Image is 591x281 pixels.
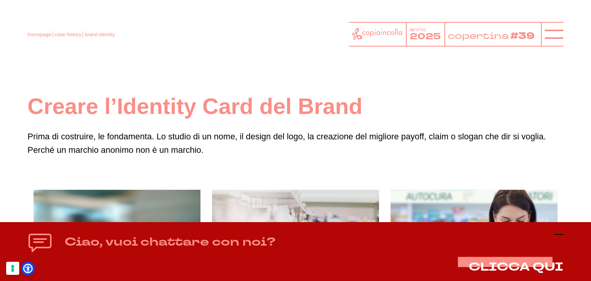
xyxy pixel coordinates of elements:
[28,92,564,120] h1: Creare l’Identity Card del Brand
[65,234,275,250] h4: Ciao, vuoi chattare con noi?
[410,26,426,33] tspan: anno
[448,29,511,42] tspan: copertina
[6,262,19,275] button: Le tue preferenze relative al consenso per le tecnologie di tracciamento
[513,29,538,43] tspan: #39
[469,259,563,275] span: CLICCA QUI
[28,32,51,37] a: homepage
[469,261,563,273] button: CLICCA QUI
[55,32,81,37] a: case history
[410,31,441,43] tspan: 2025
[85,32,115,37] a: brand identity
[23,264,33,273] a: Open Accessibility Menu
[28,130,564,157] p: Prima di costruire, le fondamenta. Lo studio di un nome, il design del logo, la creazione del mig...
